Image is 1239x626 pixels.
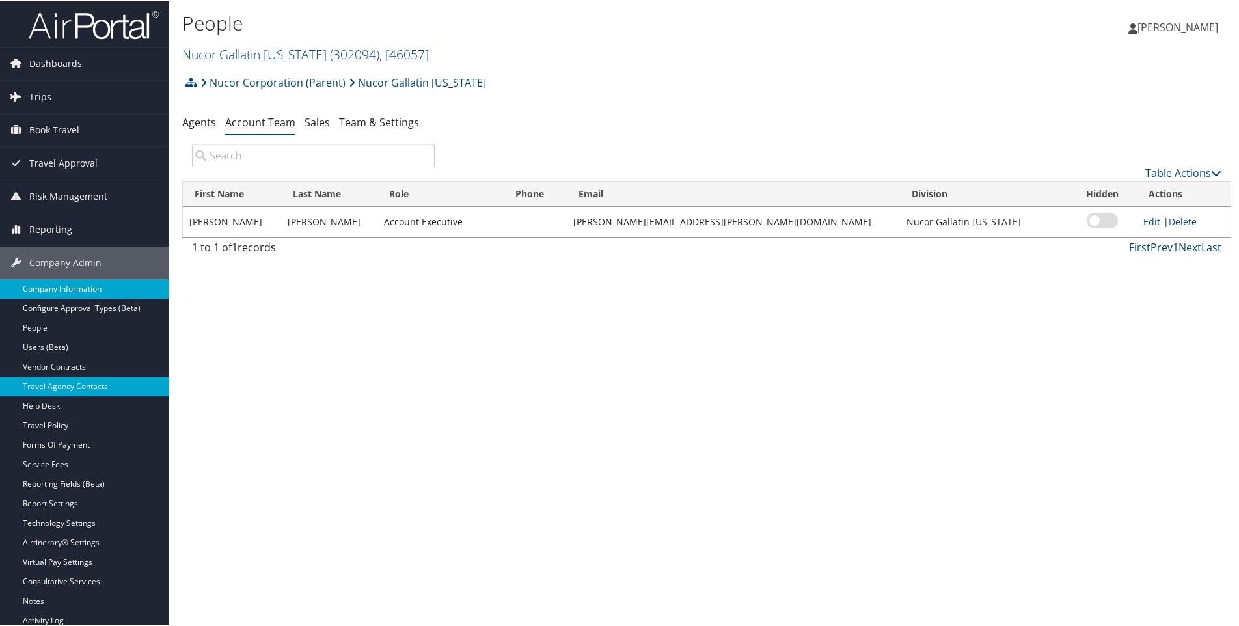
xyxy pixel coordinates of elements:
a: Prev [1150,239,1173,253]
a: Table Actions [1145,165,1221,179]
a: Delete [1169,214,1197,226]
span: Reporting [29,212,72,245]
span: Dashboards [29,46,82,79]
span: [PERSON_NAME] [1137,19,1218,33]
span: Risk Management [29,179,107,211]
td: Account Executive [377,206,504,236]
th: Division: activate to sort column ascending [900,180,1068,206]
a: Account Team [225,114,295,128]
a: Edit [1143,214,1160,226]
th: Last Name: activate to sort column ascending [281,180,377,206]
span: Company Admin [29,245,102,278]
a: Agents [182,114,216,128]
h1: People [182,8,882,36]
span: Trips [29,79,51,112]
a: Nucor Gallatin [US_STATE] [349,68,486,94]
td: [PERSON_NAME][EMAIL_ADDRESS][PERSON_NAME][DOMAIN_NAME] [567,206,900,236]
img: airportal-logo.png [29,8,159,39]
td: [PERSON_NAME] [281,206,377,236]
th: Hidden: activate to sort column ascending [1068,180,1137,206]
div: 1 to 1 of records [192,238,435,260]
a: Nucor Corporation (Parent) [200,68,346,94]
span: , [ 46057 ] [379,44,429,62]
a: [PERSON_NAME] [1128,7,1231,46]
th: Role: activate to sort column ascending [377,180,504,206]
input: Search [192,143,435,166]
a: Next [1178,239,1201,253]
th: Email: activate to sort column ascending [567,180,900,206]
span: 1 [232,239,238,253]
th: Actions [1137,180,1231,206]
a: Team & Settings [339,114,419,128]
a: Sales [305,114,330,128]
span: ( 302094 ) [330,44,379,62]
th: First Name: activate to sort column ascending [183,180,281,206]
a: Nucor Gallatin [US_STATE] [182,44,429,62]
span: Book Travel [29,113,79,145]
th: Phone [504,180,566,206]
span: Travel Approval [29,146,98,178]
a: First [1129,239,1150,253]
td: Nucor Gallatin [US_STATE] [900,206,1068,236]
a: 1 [1173,239,1178,253]
a: Last [1201,239,1221,253]
td: [PERSON_NAME] [183,206,281,236]
td: | [1137,206,1231,236]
